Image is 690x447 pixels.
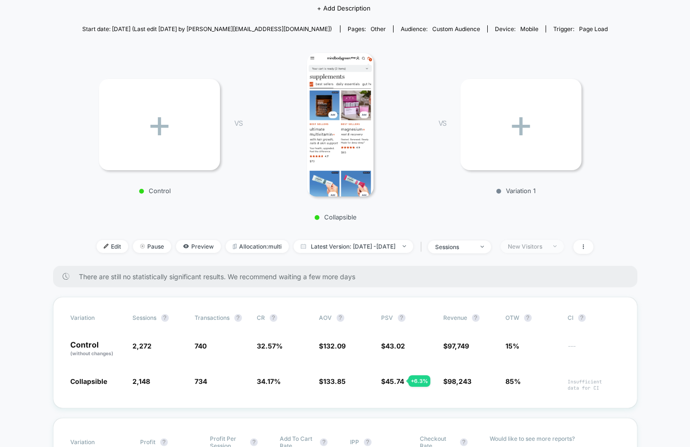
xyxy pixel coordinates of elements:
[443,342,469,350] span: $
[578,314,586,322] button: ?
[94,187,215,195] p: Control
[195,314,230,321] span: Transactions
[234,314,242,322] button: ?
[257,314,265,321] span: CR
[257,342,283,350] span: 32.57 %
[490,435,620,442] p: Would like to see more reports?
[348,25,386,33] div: Pages:
[448,377,471,385] span: 98,243
[460,438,468,446] button: ?
[307,53,373,196] img: Collapsible main
[520,25,538,33] span: mobile
[195,377,207,385] span: 734
[371,25,386,33] span: other
[381,314,393,321] span: PSV
[97,240,128,253] span: Edit
[505,377,521,385] span: 85%
[132,314,156,321] span: Sessions
[432,25,480,33] span: Custom Audience
[568,314,620,322] span: CI
[161,314,169,322] button: ?
[443,377,471,385] span: $
[317,4,371,13] span: + Add Description
[385,377,404,385] span: 45.74
[568,343,620,357] span: ---
[435,243,473,251] div: sessions
[82,25,332,33] span: Start date: [DATE] (Last edit [DATE] by [PERSON_NAME][EMAIL_ADDRESS][DOMAIN_NAME])
[323,377,346,385] span: 133.85
[132,377,150,385] span: 2,148
[350,438,359,446] span: IPP
[294,240,413,253] span: Latest Version: [DATE] - [DATE]
[481,246,484,248] img: end
[579,25,608,33] span: Page Load
[257,377,281,385] span: 34.17 %
[418,240,428,254] span: |
[319,342,346,350] span: $
[568,379,620,391] span: Insufficient data for CI
[505,342,519,350] span: 15%
[398,314,405,322] button: ?
[252,213,419,221] p: Collapsible
[337,314,344,322] button: ?
[319,314,332,321] span: AOV
[132,342,152,350] span: 2,272
[99,79,220,170] div: +
[270,314,277,322] button: ?
[320,438,328,446] button: ?
[226,240,289,253] span: Allocation: multi
[319,377,346,385] span: $
[524,314,532,322] button: ?
[234,119,242,127] span: VS
[460,79,581,170] div: +
[160,438,168,446] button: ?
[553,25,608,33] div: Trigger:
[70,350,113,356] span: (without changes)
[403,245,406,247] img: end
[70,377,107,385] span: Collapsible
[364,438,372,446] button: ?
[323,342,346,350] span: 132.09
[505,314,558,322] span: OTW
[250,438,258,446] button: ?
[443,314,467,321] span: Revenue
[70,314,123,322] span: Variation
[508,243,546,250] div: New Visitors
[381,377,404,385] span: $
[472,314,480,322] button: ?
[176,240,221,253] span: Preview
[381,342,405,350] span: $
[195,342,207,350] span: 740
[140,438,155,446] span: Profit
[104,244,109,249] img: edit
[448,342,469,350] span: 97,749
[456,187,577,195] p: Variation 1
[408,375,430,387] div: + 6.3 %
[233,244,237,249] img: rebalance
[553,245,557,247] img: end
[301,244,306,249] img: calendar
[487,25,546,33] span: Device:
[133,240,171,253] span: Pause
[70,341,123,357] p: Control
[385,342,405,350] span: 43.02
[401,25,480,33] div: Audience:
[140,244,145,249] img: end
[79,273,618,281] span: There are still no statistically significant results. We recommend waiting a few more days
[438,119,446,127] span: VS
